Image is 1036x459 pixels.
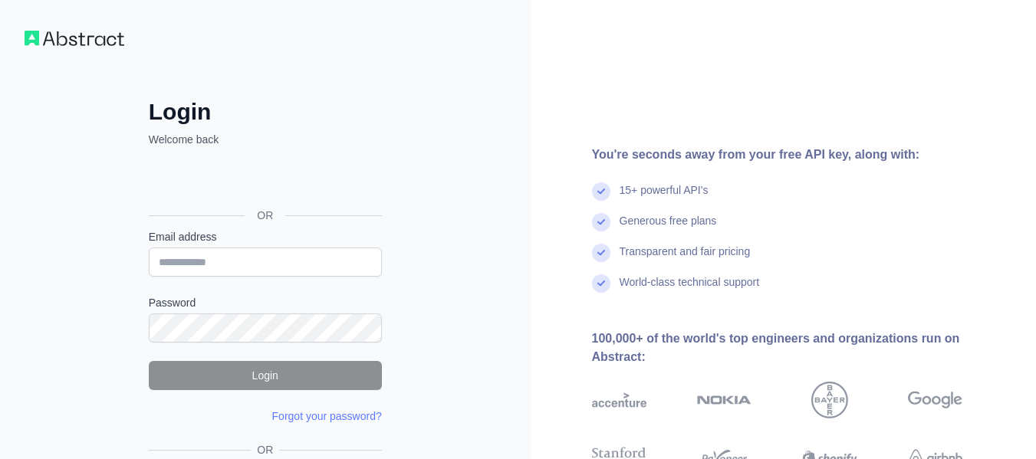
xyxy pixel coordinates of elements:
img: check mark [592,182,610,201]
button: Login [149,361,382,390]
a: Forgot your password? [272,410,382,422]
div: You're seconds away from your free API key, along with: [592,146,1012,164]
div: Generous free plans [620,213,717,244]
img: accenture [592,382,646,418]
div: Transparent and fair pricing [620,244,751,274]
img: check mark [592,244,610,262]
img: Workflow [25,31,124,46]
span: OR [245,208,285,223]
iframe: Botão "Fazer login com o Google" [141,164,386,198]
label: Email address [149,229,382,244]
img: google [908,382,962,418]
img: bayer [811,382,848,418]
img: check mark [592,213,610,231]
label: Password [149,295,382,310]
div: 100,000+ of the world's top engineers and organizations run on Abstract: [592,329,1012,366]
span: OR [251,442,279,457]
div: 15+ powerful API's [620,182,709,213]
h2: Login [149,98,382,126]
img: nokia [697,382,752,418]
p: Welcome back [149,132,382,147]
div: World-class technical support [620,274,760,305]
img: check mark [592,274,610,293]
